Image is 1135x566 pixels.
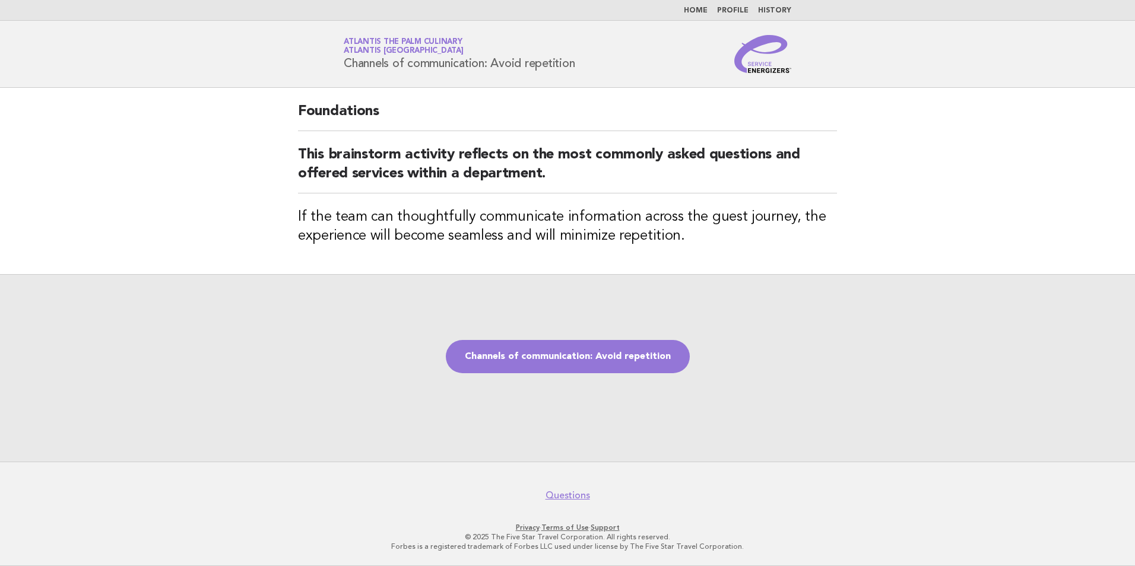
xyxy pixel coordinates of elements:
a: History [758,7,791,14]
h1: Channels of communication: Avoid repetition [344,39,575,69]
a: Support [591,523,620,532]
h2: This brainstorm activity reflects on the most commonly asked questions and offered services withi... [298,145,837,193]
a: Questions [546,489,590,501]
h3: If the team can thoughtfully communicate information across the guest journey, the experience wil... [298,208,837,246]
p: © 2025 The Five Star Travel Corporation. All rights reserved. [204,532,931,542]
a: Home [684,7,708,14]
a: Terms of Use [541,523,589,532]
a: Privacy [516,523,540,532]
a: Channels of communication: Avoid repetition [446,340,690,373]
h2: Foundations [298,102,837,131]
a: Atlantis The Palm CulinaryAtlantis [GEOGRAPHIC_DATA] [344,38,464,55]
a: Profile [717,7,749,14]
p: · · [204,523,931,532]
img: Service Energizers [734,35,791,73]
span: Atlantis [GEOGRAPHIC_DATA] [344,47,464,55]
p: Forbes is a registered trademark of Forbes LLC used under license by The Five Star Travel Corpora... [204,542,931,551]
